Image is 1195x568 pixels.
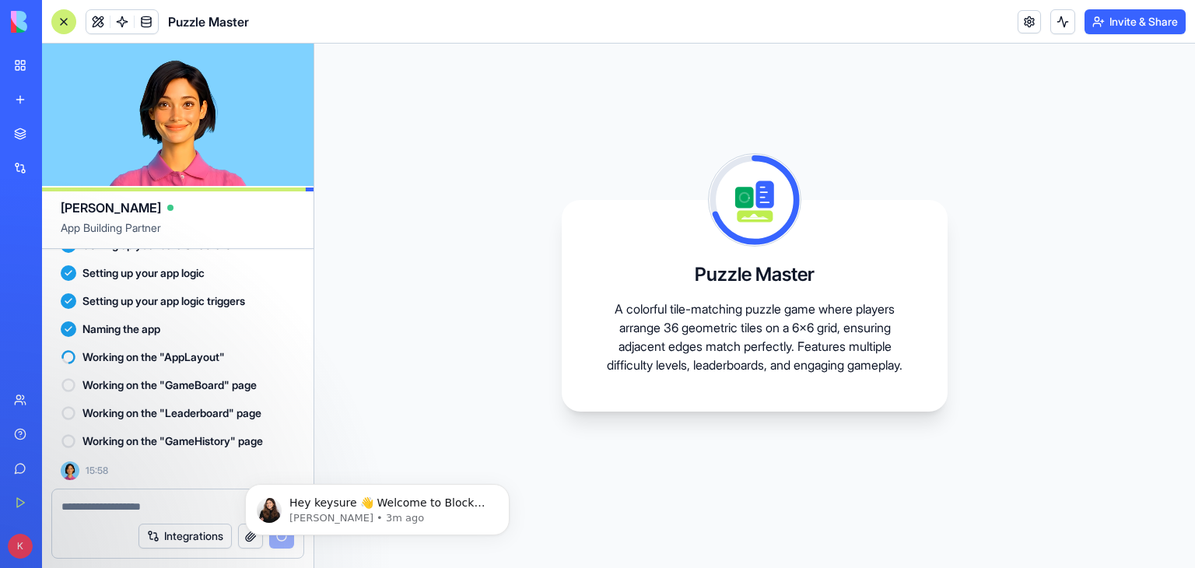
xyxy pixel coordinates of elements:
span: Working on the "GameBoard" page [82,377,257,393]
img: Ella_00000_wcx2te.png [61,461,79,480]
span: [PERSON_NAME] [61,198,161,217]
span: App Building Partner [61,220,295,248]
button: Integrations [138,524,232,549]
span: Working on the "AppLayout" [82,349,225,365]
span: Setting up your app logic triggers [82,293,245,309]
span: Working on the "GameHistory" page [82,433,263,449]
img: logo [11,11,107,33]
span: Naming the app [82,321,160,337]
span: K [8,534,33,559]
span: Setting up your app logic [82,265,205,281]
iframe: Intercom notifications message [222,451,533,560]
p: A colorful tile-matching puzzle game where players arrange 36 geometric tiles on a 6x6 grid, ensu... [599,300,910,374]
h3: Puzzle Master [695,262,815,287]
button: Invite & Share [1085,9,1186,34]
span: Working on the "Leaderboard" page [82,405,261,421]
span: 15:58 [86,465,108,477]
span: Puzzle Master [168,12,249,31]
